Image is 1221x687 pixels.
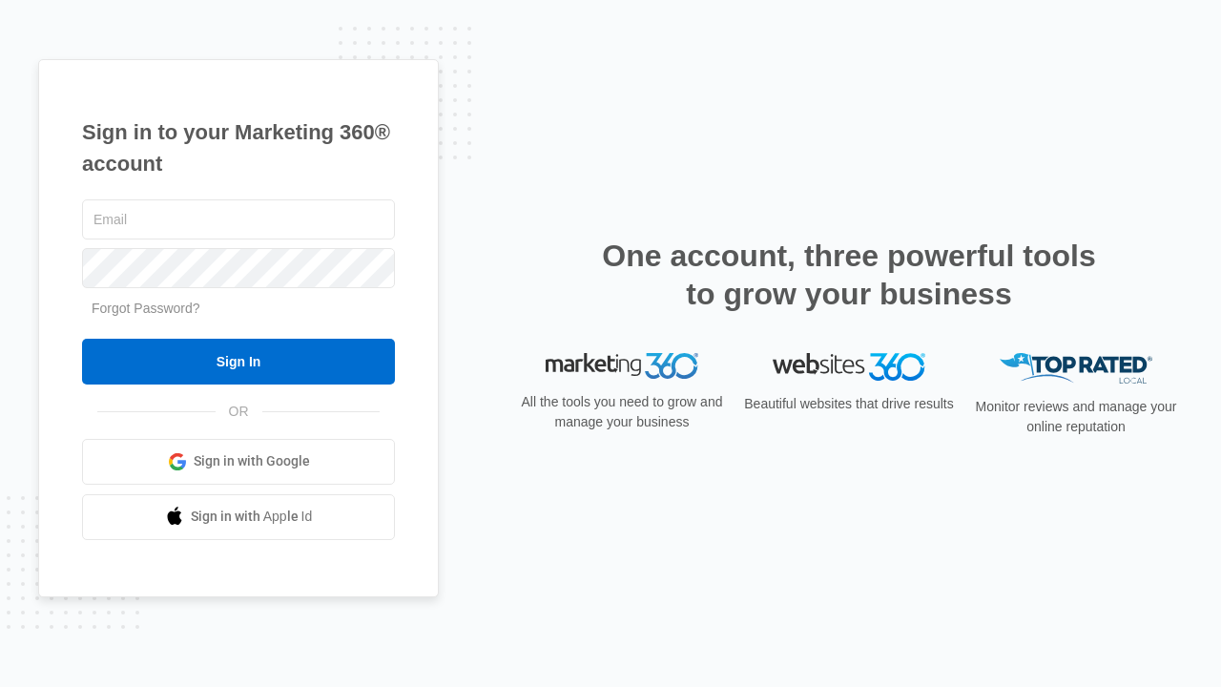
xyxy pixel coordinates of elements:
[194,451,310,471] span: Sign in with Google
[596,237,1102,313] h2: One account, three powerful tools to grow your business
[773,353,925,381] img: Websites 360
[82,439,395,485] a: Sign in with Google
[216,402,262,422] span: OR
[82,494,395,540] a: Sign in with Apple Id
[546,353,698,380] img: Marketing 360
[82,339,395,385] input: Sign In
[82,116,395,179] h1: Sign in to your Marketing 360® account
[92,301,200,316] a: Forgot Password?
[969,397,1183,437] p: Monitor reviews and manage your online reputation
[1000,353,1152,385] img: Top Rated Local
[191,507,313,527] span: Sign in with Apple Id
[742,394,956,414] p: Beautiful websites that drive results
[82,199,395,239] input: Email
[515,392,729,432] p: All the tools you need to grow and manage your business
